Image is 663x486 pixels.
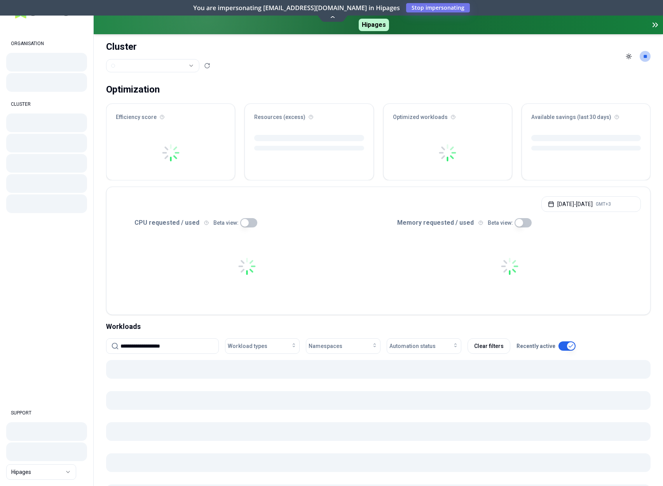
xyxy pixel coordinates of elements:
[106,104,235,126] div: Efficiency score
[6,405,87,421] div: SUPPORT
[379,218,641,227] div: Memory requested / used
[516,342,555,350] p: Recently active
[522,104,650,126] div: Available savings (last 30 days)
[213,219,239,227] p: Beta view:
[106,82,160,97] div: Optimization
[389,342,436,350] span: Automation status
[6,36,87,51] div: ORGANISATION
[225,338,300,354] button: Workload types
[384,104,512,126] div: Optimized workloads
[116,218,379,227] div: CPU requested / used
[245,104,373,126] div: Resources (excess)
[106,40,210,53] h1: Cluster
[359,19,389,31] span: Hipages
[596,201,611,207] span: GMT+3
[468,338,510,354] button: Clear filters
[106,59,199,72] button: Select a value
[306,338,380,354] button: Namespaces
[488,219,513,227] p: Beta view:
[106,321,651,332] div: Workloads
[309,342,342,350] span: Namespaces
[541,196,641,212] button: [DATE]-[DATE]GMT+3
[6,96,87,112] div: CLUSTER
[228,342,267,350] span: Workload types
[387,338,461,354] button: Automation status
